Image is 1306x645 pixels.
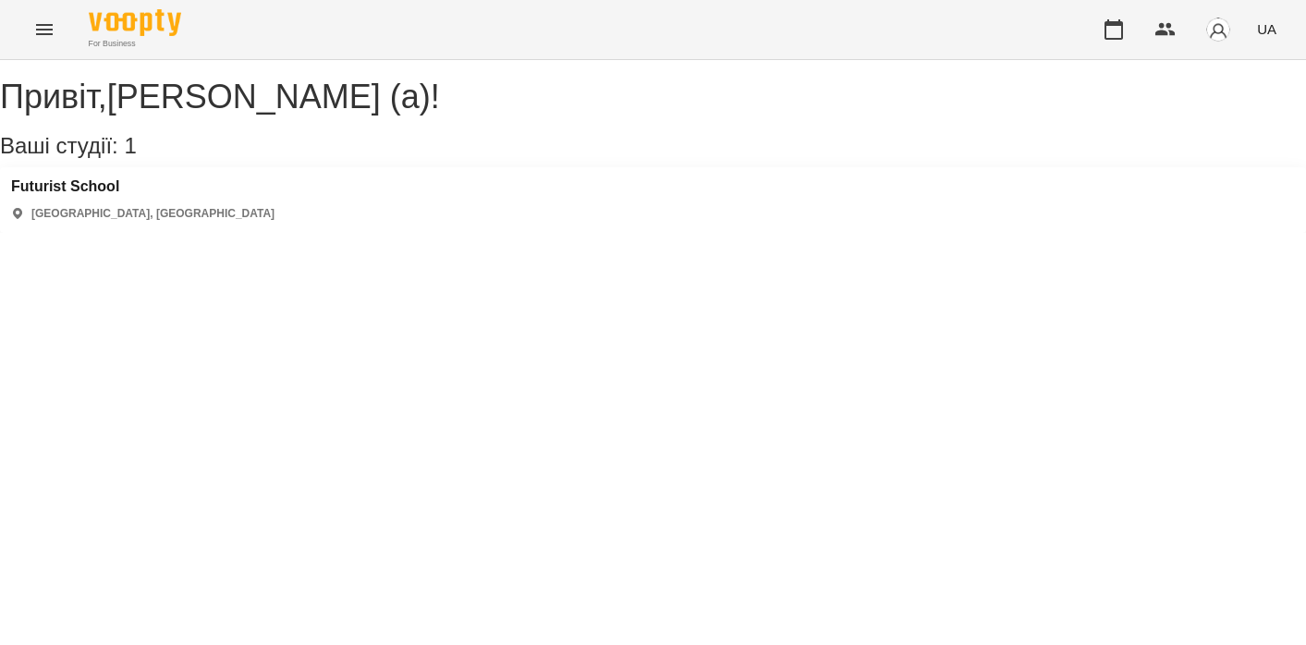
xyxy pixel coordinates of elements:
[89,38,181,50] span: For Business
[89,9,181,36] img: Voopty Logo
[11,178,275,195] a: Futurist School
[124,133,136,158] span: 1
[1257,19,1276,39] span: UA
[1205,17,1231,43] img: avatar_s.png
[22,7,67,52] button: Menu
[31,206,275,222] p: [GEOGRAPHIC_DATA], [GEOGRAPHIC_DATA]
[1250,12,1284,46] button: UA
